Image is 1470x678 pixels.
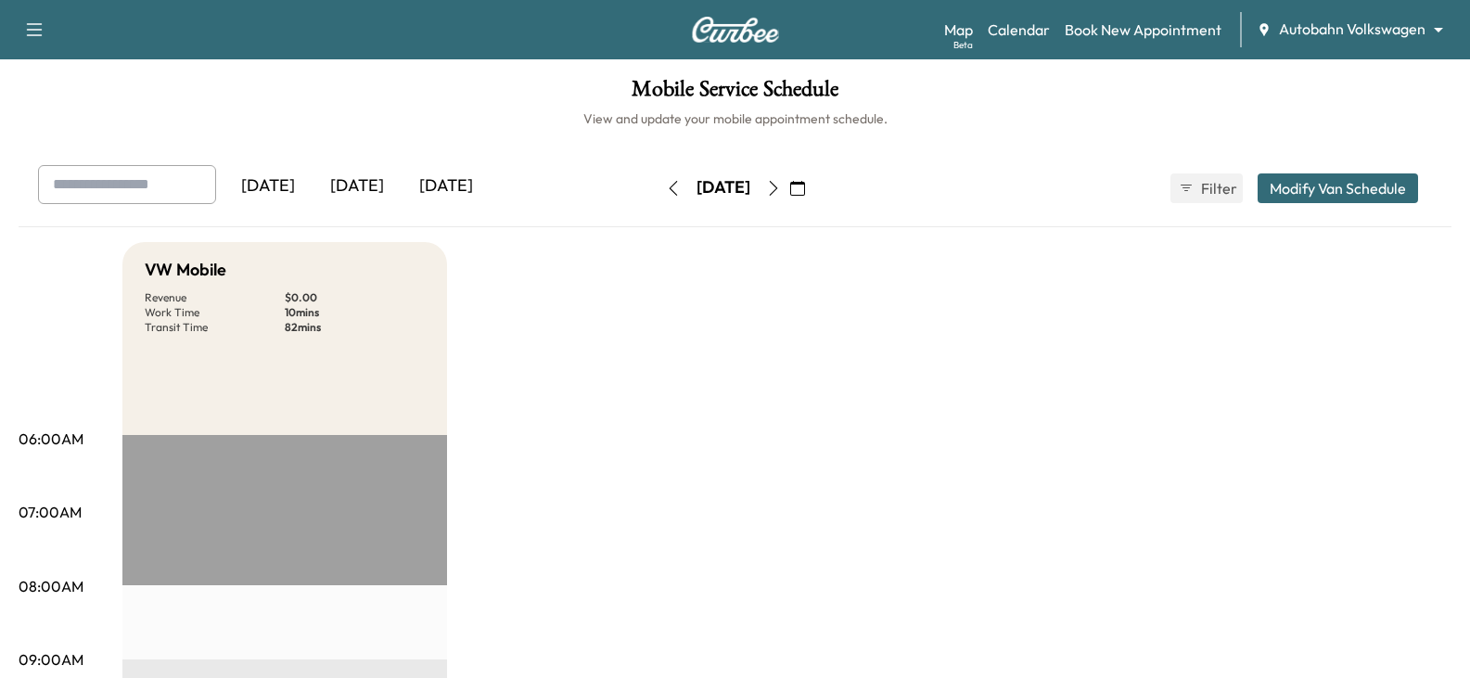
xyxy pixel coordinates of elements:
div: [DATE] [697,176,750,199]
p: 09:00AM [19,648,83,671]
div: [DATE] [402,165,491,208]
p: $ 0.00 [285,290,425,305]
p: Revenue [145,290,285,305]
a: MapBeta [944,19,973,41]
p: Work Time [145,305,285,320]
a: Book New Appointment [1065,19,1221,41]
p: 82 mins [285,320,425,335]
p: 07:00AM [19,501,82,523]
p: Transit Time [145,320,285,335]
div: Beta [953,38,973,52]
h1: Mobile Service Schedule [19,78,1451,109]
p: 06:00AM [19,428,83,450]
img: Curbee Logo [691,17,780,43]
div: [DATE] [224,165,313,208]
span: Filter [1201,177,1234,199]
a: Calendar [988,19,1050,41]
h5: VW Mobile [145,257,226,283]
button: Filter [1170,173,1243,203]
h6: View and update your mobile appointment schedule. [19,109,1451,128]
p: 10 mins [285,305,425,320]
span: Autobahn Volkswagen [1279,19,1425,40]
p: 08:00AM [19,575,83,597]
div: [DATE] [313,165,402,208]
button: Modify Van Schedule [1258,173,1418,203]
